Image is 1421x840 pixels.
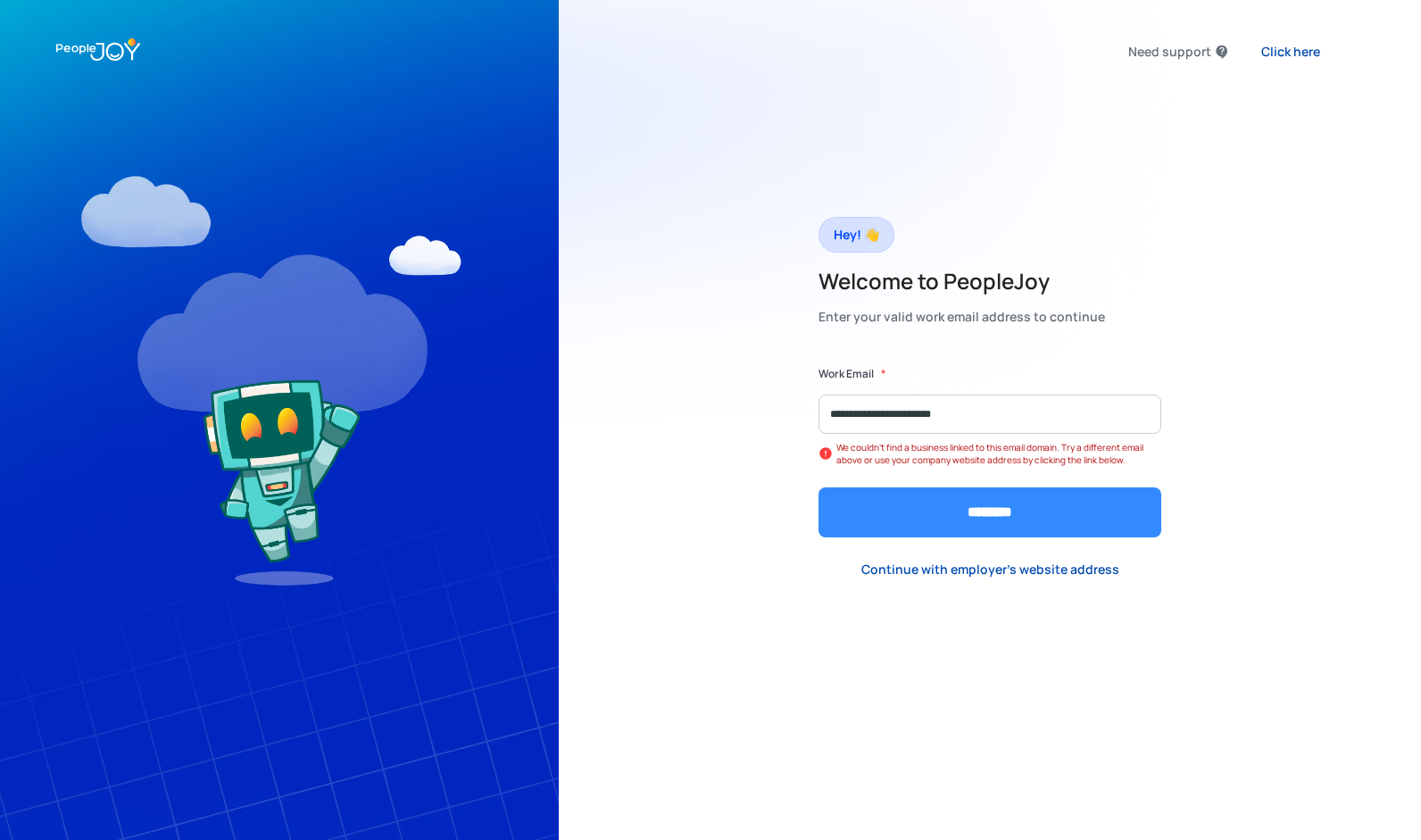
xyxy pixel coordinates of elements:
[834,222,879,247] div: Hey! 👋
[819,304,1105,329] div: Enter your valid work email address to continue
[819,267,1105,295] h2: Welcome to PeopleJoy
[1247,34,1334,71] a: Click here
[819,365,874,383] label: Work Email
[861,561,1119,578] div: Continue with employer's website address
[847,551,1134,587] a: Continue with employer's website address
[1261,43,1320,61] div: Click here
[1128,39,1211,64] div: Need support
[819,365,1161,537] form: Form
[836,441,1161,466] div: We couldn't find a business linked to this email domain. Try a different email above or use your ...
